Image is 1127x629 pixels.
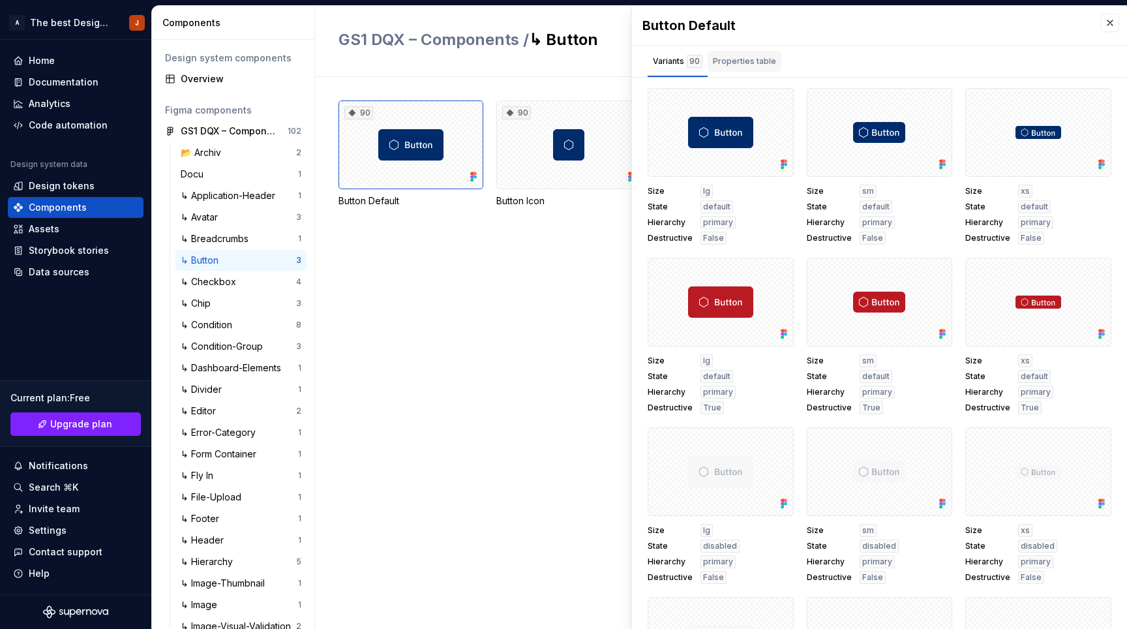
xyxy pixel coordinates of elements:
div: 1 [298,191,301,201]
div: Components [29,201,87,214]
span: Hierarchy [965,387,1010,397]
a: Analytics [8,93,143,114]
div: 1 [298,492,301,502]
span: primary [703,217,733,228]
a: ↳ Header1 [175,530,307,551]
div: ↳ Checkbox [181,275,241,288]
div: ↳ Avatar [181,211,223,224]
div: ↳ Form Container [181,448,262,461]
div: ↳ Hierarchy [181,555,238,568]
a: 📂 Archiv2 [175,142,307,163]
span: State [648,371,693,382]
span: disabled [862,541,896,551]
div: Code automation [29,119,108,132]
div: A [9,15,25,31]
span: Destructive [807,233,852,243]
a: ↳ Button3 [175,250,307,271]
span: False [1021,572,1042,583]
button: Help [8,563,143,584]
div: ↳ Footer [181,512,224,525]
span: Destructive [648,572,693,583]
button: AThe best Design SystemJ [3,8,149,37]
div: ↳ Divider [181,383,227,396]
a: ↳ Image-Thumbnail1 [175,573,307,594]
div: ↳ Header [181,534,229,547]
div: Button Default [338,194,483,207]
button: Notifications [8,455,143,476]
div: ↳ Application-Header [181,189,280,202]
span: Hierarchy [807,557,852,567]
div: 5 [296,557,301,567]
a: ↳ Checkbox4 [175,271,307,292]
div: Current plan : Free [10,391,141,405]
span: State [648,202,693,212]
div: 📂 Archiv [181,146,226,159]
div: Components [162,16,309,29]
div: 1 [298,600,301,610]
span: False [1021,233,1042,243]
span: disabled [1021,541,1055,551]
a: Code automation [8,115,143,136]
a: ↳ Breadcrumbs1 [175,228,307,249]
div: Notifications [29,459,88,472]
span: Hierarchy [648,387,693,397]
span: Hierarchy [648,217,693,228]
span: default [1021,202,1048,212]
div: 90Button Default [338,100,483,207]
div: 1 [298,234,301,244]
a: Data sources [8,262,143,283]
div: ↳ Chip [181,297,216,310]
a: Settings [8,520,143,541]
a: ↳ Image1 [175,594,307,615]
div: Properties table [713,55,776,68]
span: False [862,572,883,583]
div: 90 [687,55,702,68]
a: Components [8,197,143,218]
span: State [807,371,852,382]
a: ↳ Dashboard-Elements1 [175,358,307,378]
div: ↳ Error-Category [181,426,261,439]
div: 1 [298,449,301,459]
div: Settings [29,524,67,537]
a: ↳ Condition8 [175,314,307,335]
span: True [862,403,880,413]
div: The best Design System [30,16,113,29]
a: Invite team [8,499,143,519]
a: ↳ Fly In1 [175,465,307,486]
a: GS1 DQX – Components102 [160,121,307,142]
span: primary [862,217,892,228]
span: Hierarchy [807,217,852,228]
span: Hierarchy [648,557,693,567]
div: Storybook stories [29,244,109,257]
div: GS1 DQX – Components [181,125,278,138]
a: ↳ Error-Category1 [175,422,307,443]
div: 1 [298,427,301,438]
span: default [703,202,730,212]
span: primary [862,387,892,397]
div: Variants [653,55,702,68]
div: Analytics [29,97,70,110]
span: Hierarchy [965,217,1010,228]
div: Overview [181,72,301,85]
div: 102 [288,126,301,136]
a: ↳ Condition-Group3 [175,336,307,357]
span: Size [807,525,852,536]
div: 1 [298,470,301,481]
span: primary [1021,387,1051,397]
a: ↳ Divider1 [175,379,307,400]
div: ↳ Dashboard-Elements [181,361,286,375]
svg: Supernova Logo [43,606,108,619]
span: False [703,572,724,583]
span: State [807,202,852,212]
div: 4 [296,277,301,287]
span: default [862,371,890,382]
span: default [703,371,730,382]
div: Search ⌘K [29,481,78,494]
span: Size [807,186,852,196]
div: 3 [296,298,301,309]
a: Docu1 [175,164,307,185]
div: ↳ Fly In [181,469,218,482]
div: Docu [181,168,209,181]
div: 90 [344,106,373,119]
a: ↳ Application-Header1 [175,185,307,206]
